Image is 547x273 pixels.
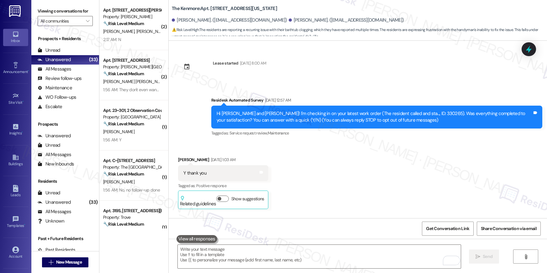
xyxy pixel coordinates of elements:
[178,156,268,165] div: [PERSON_NAME]
[3,183,28,200] a: Leads
[196,183,226,188] span: Positive response
[103,114,161,120] div: Property: [GEOGRAPHIC_DATA]
[38,161,74,167] div: New Inbounds
[38,75,82,82] div: Review follow-ups
[38,56,71,63] div: Unanswered
[38,47,60,54] div: Unread
[38,142,60,149] div: Unread
[103,79,167,84] span: [PERSON_NAME] [PERSON_NAME]
[103,57,161,64] div: Apt. [STREET_ADDRESS]
[103,107,161,114] div: Apt. 23~301, 2 Observation Court
[38,208,71,215] div: All Messages
[213,60,239,66] div: Lease started
[38,133,71,139] div: Unanswered
[211,97,542,106] div: Residesk Automated Survey
[469,249,499,264] button: Send
[180,196,216,207] div: Related guidelines
[209,156,236,163] div: [DATE] 1:03 AM
[3,121,28,138] a: Insights •
[476,254,480,259] i: 
[3,152,28,169] a: Buildings
[22,130,23,134] span: •
[483,253,492,260] span: Send
[3,244,28,261] a: Account
[38,103,62,110] div: Escalate
[229,130,268,136] span: Service request review ,
[38,85,72,91] div: Maintenance
[9,5,22,17] img: ResiDesk Logo
[481,225,537,232] span: Share Conversation via email
[426,225,469,232] span: Get Conversation Link
[103,37,121,42] div: 2:17 AM: N
[103,179,134,185] span: [PERSON_NAME]
[178,181,268,190] div: Tagged as:
[103,164,161,171] div: Property: The [GEOGRAPHIC_DATA]
[40,16,83,26] input: All communities
[3,29,28,46] a: Inbox
[28,69,29,73] span: •
[264,97,291,103] div: [DATE] 12:57 AM
[183,170,207,176] div: Y thank you
[103,221,144,227] strong: 🔧 Risk Level: Medium
[3,214,28,231] a: Templates •
[31,235,99,242] div: Past + Future Residents
[103,187,160,193] div: 1:56 AM: No, no follow-up done
[38,6,93,16] label: Viewing conversations for
[87,55,99,65] div: (33)
[103,137,121,143] div: 1:56 AM: Y
[211,129,542,138] div: Tagged as:
[172,5,277,12] b: The Kenmore: Apt. [STREET_ADDRESS][US_STATE]
[103,64,161,70] div: Property: [PERSON_NAME][GEOGRAPHIC_DATA]
[103,87,173,92] div: 1:56 AM: They don't even wanna come
[31,178,99,185] div: Residents
[38,247,76,253] div: Past Residents
[239,60,266,66] div: [DATE] 8:00 AM
[477,222,541,236] button: Share Conversation via email
[38,66,71,72] div: All Messages
[136,29,168,34] span: [PERSON_NAME]
[103,7,161,13] div: Apt. [STREET_ADDRESS][PERSON_NAME]
[103,13,161,20] div: Property: [PERSON_NAME]
[103,207,161,214] div: Apt. 319S, [STREET_ADDRESS][PERSON_NAME]
[42,257,88,267] button: New Message
[422,222,473,236] button: Get Conversation Link
[56,259,82,265] span: New Message
[172,27,199,32] strong: ⚠️ Risk Level: High
[103,29,136,34] span: [PERSON_NAME]
[86,18,89,24] i: 
[217,110,532,124] div: Hi [PERSON_NAME] and [PERSON_NAME]! I'm checking in on your latest work order (The resident calle...
[31,121,99,128] div: Prospects
[3,91,28,108] a: Site Visit •
[24,223,25,227] span: •
[103,71,144,76] strong: 🔧 Risk Level: Medium
[38,199,71,206] div: Unanswered
[103,157,161,164] div: Apt. C~[STREET_ADDRESS]
[523,254,528,259] i: 
[172,17,287,24] div: [PERSON_NAME]. ([EMAIL_ADDRESS][DOMAIN_NAME])
[49,260,53,265] i: 
[87,197,99,207] div: (33)
[103,171,144,177] strong: 🔧 Risk Level: Medium
[38,94,76,101] div: WO Follow-ups
[103,121,144,127] strong: 🔧 Risk Level: Medium
[38,190,60,196] div: Unread
[268,130,289,136] span: Maintenance
[172,27,547,40] span: : The residents are reporting a recurring issue with their bathtub clogging, which they have repo...
[103,214,161,221] div: Property: Trove
[38,151,71,158] div: All Messages
[38,218,64,224] div: Unknown
[178,245,461,268] textarea: To enrich screen reader interactions, please activate Accessibility in Grammarly extension settings
[31,35,99,42] div: Prospects + Residents
[289,17,404,24] div: [PERSON_NAME]. ([EMAIL_ADDRESS][DOMAIN_NAME])
[103,21,144,26] strong: 🔧 Risk Level: Medium
[103,129,134,134] span: [PERSON_NAME]
[231,196,264,202] label: Show suggestions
